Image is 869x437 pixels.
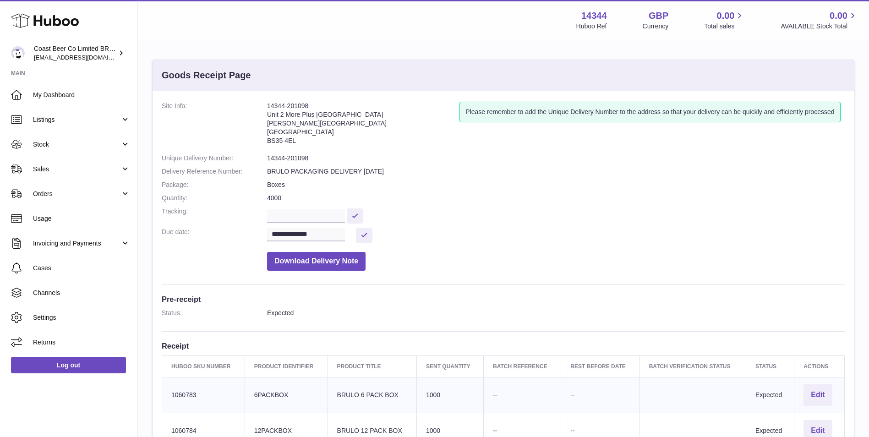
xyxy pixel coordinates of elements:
[561,377,639,413] td: --
[717,10,735,22] span: 0.00
[581,10,607,22] strong: 14344
[267,180,845,189] dd: Boxes
[33,165,120,174] span: Sales
[484,377,561,413] td: --
[33,239,120,248] span: Invoicing and Payments
[639,355,746,377] th: Batch Verification Status
[267,167,845,176] dd: BRULO PACKAGING DELIVERY [DATE]
[34,54,135,61] span: [EMAIL_ADDRESS][DOMAIN_NAME]
[781,10,858,31] a: 0.00 AVAILABLE Stock Total
[162,194,267,202] dt: Quantity:
[33,264,130,273] span: Cases
[328,377,416,413] td: BRULO 6 PACK BOX
[245,355,328,377] th: Product Identifier
[162,309,267,317] dt: Status:
[267,154,845,163] dd: 14344-201098
[576,22,607,31] div: Huboo Ref
[162,228,267,243] dt: Due date:
[162,102,267,149] dt: Site Info:
[267,194,845,202] dd: 4000
[794,355,845,377] th: Actions
[162,180,267,189] dt: Package:
[162,167,267,176] dt: Delivery Reference Number:
[459,102,840,122] div: Please remember to add the Unique Delivery Number to the address so that your delivery can be qui...
[746,377,794,413] td: Expected
[33,313,130,322] span: Settings
[649,10,668,22] strong: GBP
[33,91,130,99] span: My Dashboard
[33,289,130,297] span: Channels
[746,355,794,377] th: Status
[245,377,328,413] td: 6PACKBOX
[162,341,845,351] h3: Receipt
[162,207,267,223] dt: Tracking:
[267,309,845,317] dd: Expected
[33,338,130,347] span: Returns
[416,355,483,377] th: Sent Quantity
[643,22,669,31] div: Currency
[11,46,25,60] img: internalAdmin-14344@internal.huboo.com
[267,102,459,149] address: 14344-201098 Unit 2 More Plus [GEOGRAPHIC_DATA] [PERSON_NAME][GEOGRAPHIC_DATA] [GEOGRAPHIC_DATA] ...
[162,377,245,413] td: 1060783
[704,22,745,31] span: Total sales
[328,355,416,377] th: Product title
[33,190,120,198] span: Orders
[803,384,832,406] button: Edit
[33,115,120,124] span: Listings
[416,377,483,413] td: 1000
[781,22,858,31] span: AVAILABLE Stock Total
[267,252,366,271] button: Download Delivery Note
[561,355,639,377] th: Best Before Date
[162,154,267,163] dt: Unique Delivery Number:
[11,357,126,373] a: Log out
[162,355,245,377] th: Huboo SKU Number
[484,355,561,377] th: Batch Reference
[34,44,116,62] div: Coast Beer Co Limited BRULO
[33,140,120,149] span: Stock
[33,214,130,223] span: Usage
[704,10,745,31] a: 0.00 Total sales
[162,69,251,82] h3: Goods Receipt Page
[830,10,847,22] span: 0.00
[162,294,845,304] h3: Pre-receipt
